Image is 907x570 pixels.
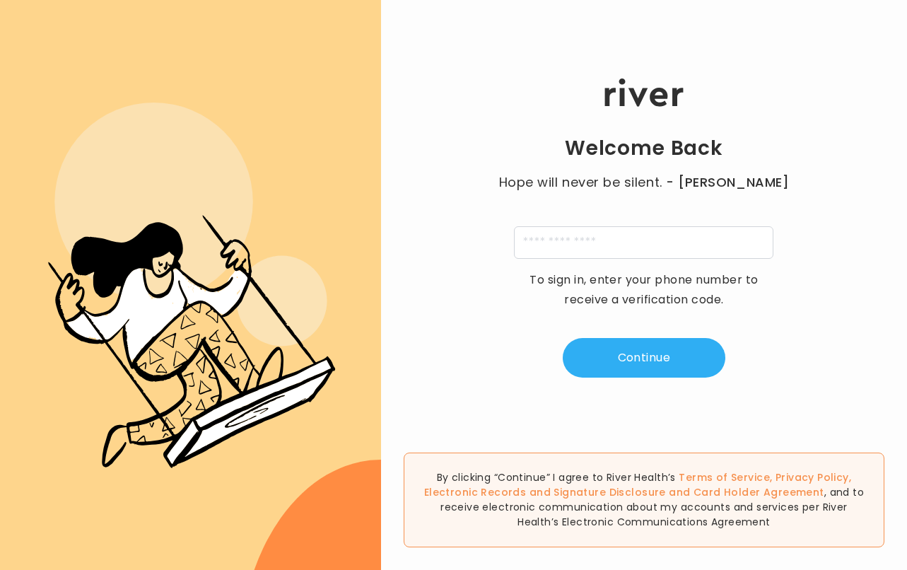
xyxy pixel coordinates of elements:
a: Terms of Service [679,470,770,484]
span: , and to receive electronic communication about my accounts and services per River Health’s Elect... [440,485,864,529]
p: Hope will never be silent. [485,173,803,192]
a: Privacy Policy [776,470,849,484]
span: , , and [424,470,851,499]
button: Continue [563,338,725,378]
div: By clicking “Continue” I agree to River Health’s [404,453,884,547]
h1: Welcome Back [565,136,723,161]
a: Electronic Records and Signature Disclosure [424,485,666,499]
p: To sign in, enter your phone number to receive a verification code. [520,270,768,310]
a: Card Holder Agreement [694,485,824,499]
span: - [PERSON_NAME] [666,173,789,192]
